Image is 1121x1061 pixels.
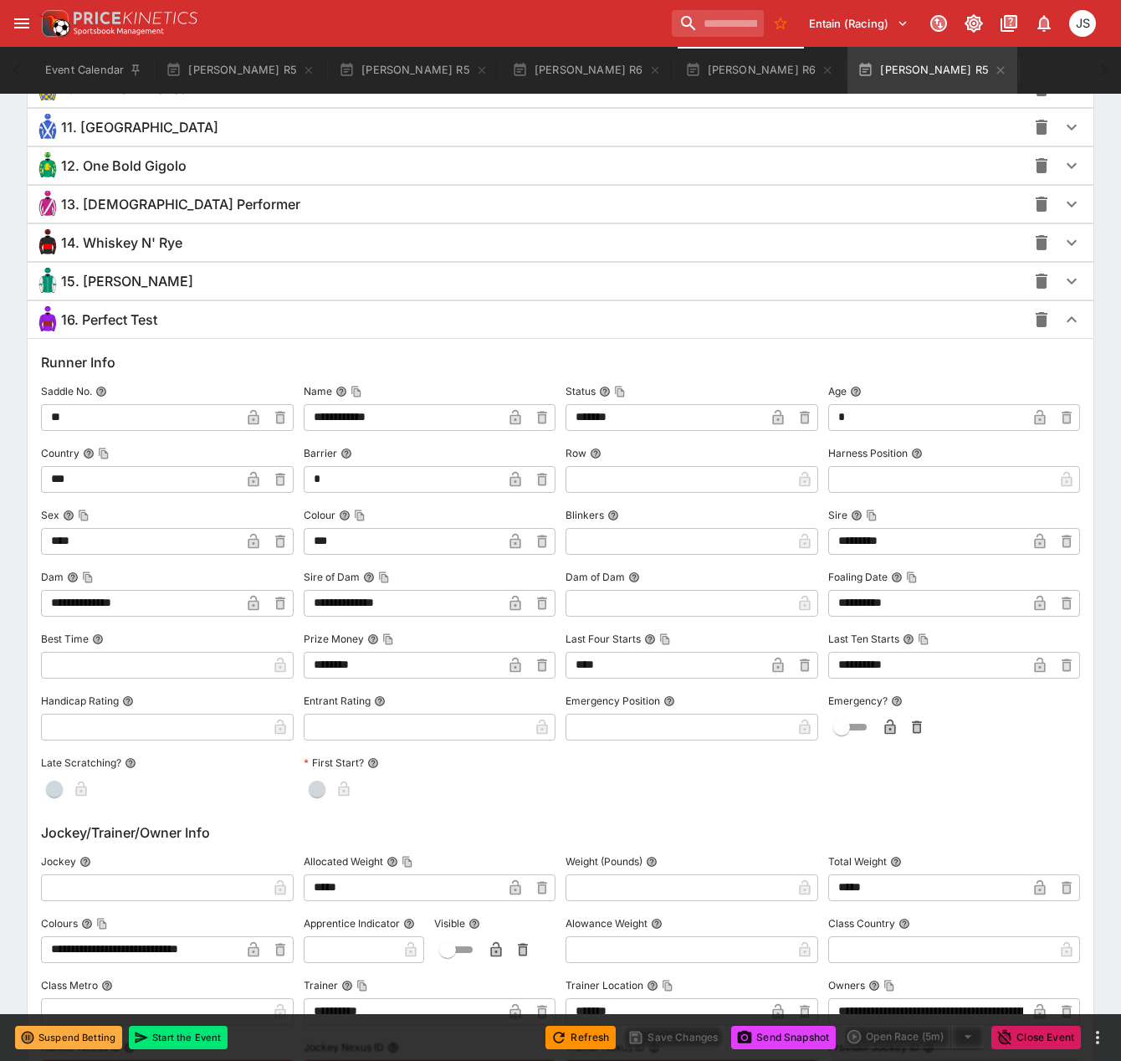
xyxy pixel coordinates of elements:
p: Late Scratching? [41,756,121,770]
p: Last Ten Starts [828,632,899,646]
p: Colour [304,508,335,522]
p: Age [828,384,847,398]
button: OwnersCopy To Clipboard [868,980,880,992]
button: Jockey [79,856,91,868]
button: Age [850,386,862,397]
button: NameCopy To Clipboard [335,386,347,397]
button: Copy To Clipboard [659,633,671,645]
p: Status [566,384,596,398]
button: TrainerCopy To Clipboard [341,980,353,992]
button: Blinkers [607,510,619,521]
button: Select Tenant [799,10,919,37]
button: Weight (Pounds) [646,856,658,868]
button: Documentation [994,8,1024,38]
p: Prize Money [304,632,364,646]
button: Class Metro [101,980,113,992]
button: No Bookmarks [767,10,794,37]
button: ColoursCopy To Clipboard [81,918,93,930]
button: Notifications [1029,8,1059,38]
span: 12. One Bold Gigolo [61,157,187,175]
p: Dam [41,570,64,584]
button: Copy To Clipboard [382,633,394,645]
p: Saddle No. [41,384,92,398]
button: Copy To Clipboard [402,856,413,868]
p: Class Country [828,916,895,930]
p: Sex [41,508,59,522]
button: Emergency Position [663,695,675,707]
button: Copy To Clipboard [378,572,390,583]
p: Weight (Pounds) [566,854,642,869]
button: First Start? [367,757,379,769]
h6: Runner Info [41,352,1080,372]
button: Foaling DateCopy To Clipboard [891,572,903,583]
button: [PERSON_NAME] R5 [329,47,499,94]
button: Copy To Clipboard [96,918,108,930]
button: Refresh [545,1026,616,1049]
button: Class Country [898,918,910,930]
button: [PERSON_NAME] R5 [156,47,325,94]
button: Alowance Weight [651,918,663,930]
button: Copy To Clipboard [918,633,929,645]
button: StatusCopy To Clipboard [599,386,611,397]
button: Prize MoneyCopy To Clipboard [367,633,379,645]
button: Copy To Clipboard [614,386,626,397]
button: DamCopy To Clipboard [67,572,79,583]
button: Emergency? [891,695,903,707]
button: Copy To Clipboard [883,980,895,992]
button: Copy To Clipboard [866,510,878,521]
p: Trainer [304,978,338,992]
button: Copy To Clipboard [351,386,362,397]
button: Last Ten StartsCopy To Clipboard [903,633,914,645]
button: Copy To Clipboard [662,980,673,992]
button: Handicap Rating [122,695,134,707]
p: Jockey [41,854,76,869]
button: open drawer [7,8,37,38]
button: Send Snapshot [731,1026,836,1049]
span: 14. Whiskey N' Rye [61,234,182,252]
h6: Jockey/Trainer/Owner Info [41,823,1080,843]
button: Close Event [991,1026,1081,1049]
button: Last Four StartsCopy To Clipboard [644,633,656,645]
p: Last Four Starts [566,632,641,646]
img: PriceKinetics Logo [37,7,70,40]
button: CountryCopy To Clipboard [83,448,95,459]
button: Copy To Clipboard [82,572,94,583]
p: Sire of Dam [304,570,360,584]
img: whiskey-n-rye_64x64.png [34,229,61,256]
p: Best Time [41,632,89,646]
img: wingman_64x64.png [34,114,61,141]
img: champagne-linda_64x64.png [34,268,61,295]
button: Copy To Clipboard [356,980,368,992]
img: Sportsbook Management [74,28,164,35]
button: [PERSON_NAME] R5 [847,47,1017,94]
p: Country [41,446,79,460]
button: Event Calendar [35,47,152,94]
span: 13. [DEMOGRAPHIC_DATA] Performer [61,196,300,213]
span: 15. [PERSON_NAME] [61,273,193,290]
button: John Seaton [1064,5,1101,42]
button: Connected to PK [924,8,954,38]
button: ColourCopy To Clipboard [339,510,351,521]
button: Visible [468,918,480,930]
button: Copy To Clipboard [354,510,366,521]
p: Owners [828,978,865,992]
p: Total Weight [828,854,887,869]
img: one-bold-gigolo_64x64.png [34,152,61,179]
button: SireCopy To Clipboard [851,510,863,521]
img: lady-performer_64x64.png [34,191,61,218]
button: Trainer LocationCopy To Clipboard [647,980,658,992]
img: PriceKinetics [74,12,197,24]
button: Row [590,448,601,459]
button: Saddle No. [95,386,107,397]
button: Best Time [92,633,104,645]
button: Allocated WeightCopy To Clipboard [386,856,398,868]
p: Entrant Rating [304,694,371,708]
div: split button [842,1025,985,1048]
button: Barrier [340,448,352,459]
p: Row [566,446,586,460]
button: more [1088,1028,1108,1048]
p: Class Metro [41,978,98,992]
div: John Seaton [1069,10,1096,37]
button: [PERSON_NAME] R6 [675,47,845,94]
p: Sire [828,508,847,522]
